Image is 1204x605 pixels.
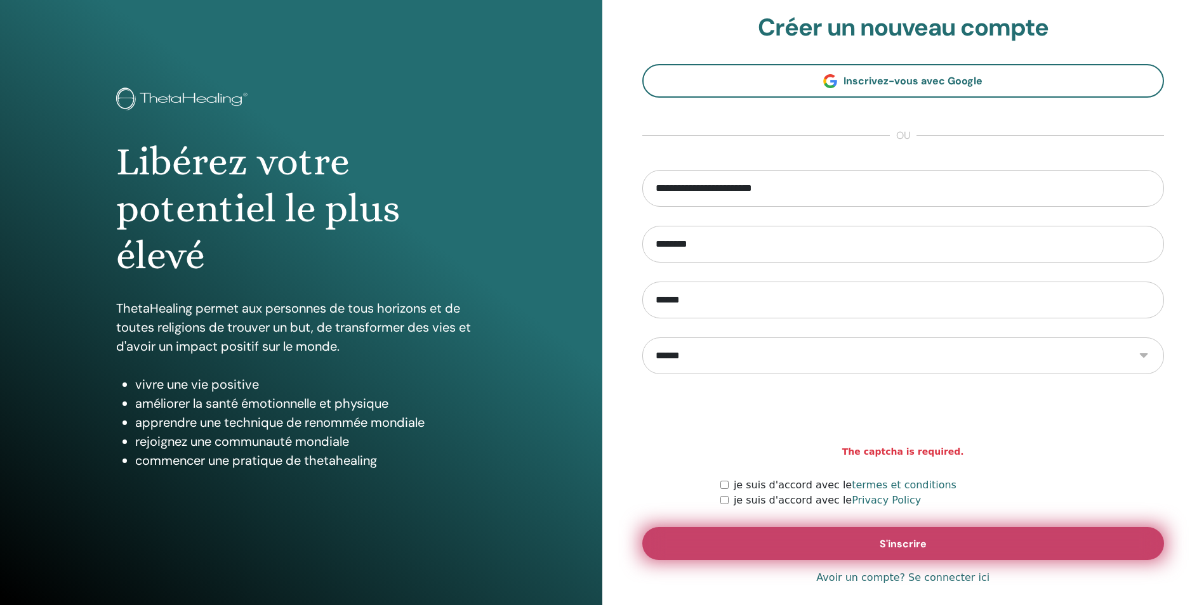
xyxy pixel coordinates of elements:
[135,451,486,470] li: commencer une pratique de thetahealing
[880,537,927,550] span: S'inscrire
[116,299,486,356] p: ThetaHealing permet aux personnes de tous horizons et de toutes religions de trouver un but, de t...
[852,494,921,506] a: Privacy Policy
[642,13,1165,42] h2: Créer un nouveau compte
[135,413,486,432] li: apprendre une technique de renommée mondiale
[734,493,921,508] label: je suis d'accord avec le
[890,128,916,143] span: ou
[135,432,486,451] li: rejoignez une communauté mondiale
[642,527,1165,560] button: S'inscrire
[642,64,1165,98] a: Inscrivez-vous avec Google
[135,394,486,413] li: améliorer la santé émotionnelle et physique
[852,479,956,491] a: termes et conditions
[807,393,1000,443] iframe: reCAPTCHA
[842,445,964,459] strong: The captcha is required.
[816,570,989,585] a: Avoir un compte? Se connecter ici
[135,375,486,394] li: vivre une vie positive
[734,478,956,493] label: je suis d'accord avec le
[116,138,486,280] h1: Libérez votre potentiel le plus élevé
[843,74,982,88] span: Inscrivez-vous avec Google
